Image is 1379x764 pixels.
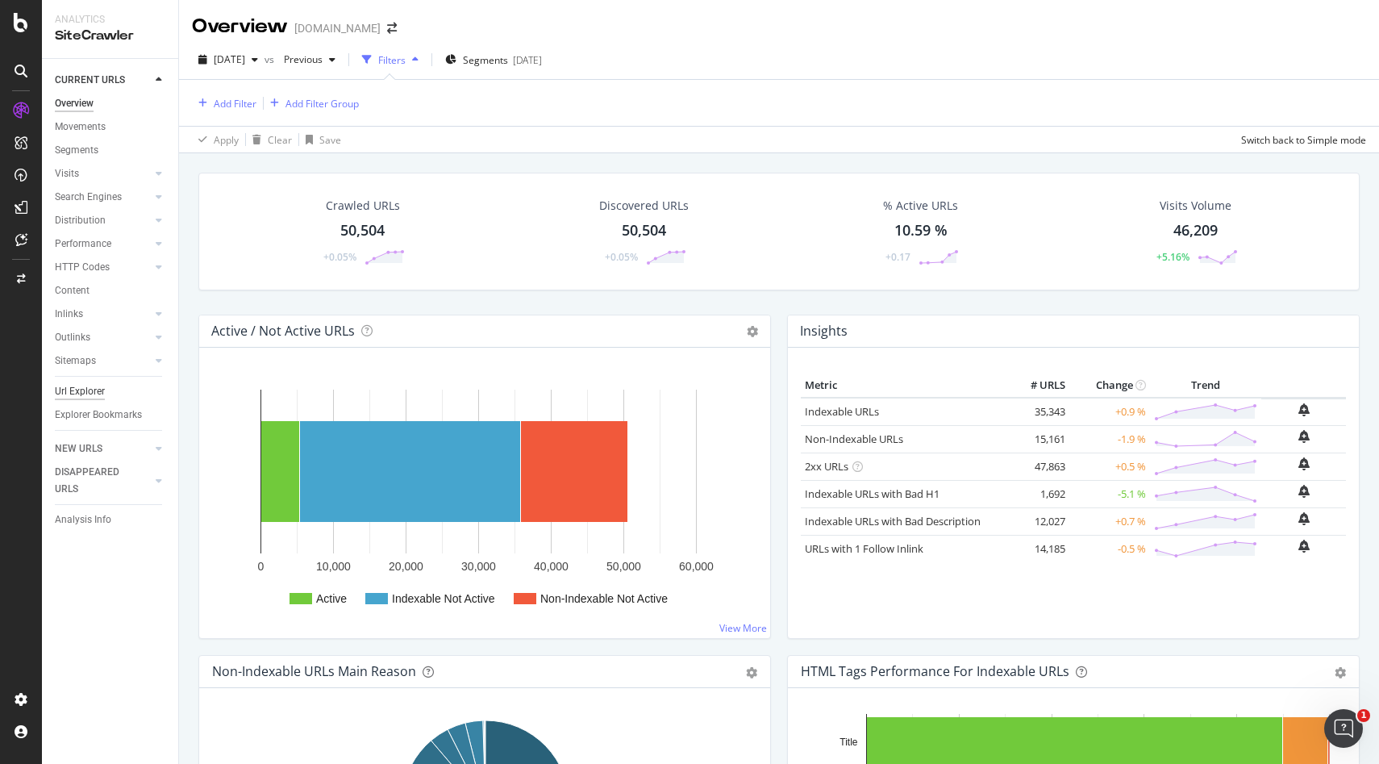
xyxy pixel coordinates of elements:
[203,95,244,106] div: Mots-clés
[326,198,400,214] div: Crawled URLs
[55,13,165,27] div: Analytics
[805,514,981,528] a: Indexable URLs with Bad Description
[1069,453,1150,480] td: +0.5 %
[294,20,381,36] div: [DOMAIN_NAME]
[463,53,508,67] span: Segments
[265,52,277,66] span: vs
[885,250,910,264] div: +0.17
[55,282,90,299] div: Content
[55,119,106,136] div: Movements
[461,560,496,573] text: 30,000
[1173,220,1218,241] div: 46,209
[392,592,495,605] text: Indexable Not Active
[211,320,355,342] h4: Active / Not Active URLs
[801,374,1005,398] th: Metric
[1241,133,1366,147] div: Switch back to Simple mode
[1324,709,1363,748] iframe: Intercom live chat
[1005,398,1069,426] td: 35,343
[277,52,323,66] span: Previous
[1298,485,1310,498] div: bell-plus
[540,592,668,605] text: Non-Indexable Not Active
[192,94,256,113] button: Add Filter
[55,72,151,89] a: CURRENT URLS
[55,212,106,229] div: Distribution
[534,560,569,573] text: 40,000
[45,26,79,39] div: v 4.0.25
[1357,709,1370,722] span: 1
[299,127,341,152] button: Save
[1069,398,1150,426] td: +0.9 %
[55,142,98,159] div: Segments
[26,26,39,39] img: logo_orange.svg
[800,320,848,342] h4: Insights
[55,236,151,253] a: Performance
[185,94,198,106] img: tab_keywords_by_traffic_grey.svg
[513,53,542,67] div: [DATE]
[55,119,167,136] a: Movements
[839,737,858,748] text: Title
[679,560,714,573] text: 60,000
[246,127,292,152] button: Clear
[55,212,151,229] a: Distribution
[378,53,406,67] div: Filters
[55,440,102,457] div: NEW URLS
[55,353,96,369] div: Sitemaps
[55,440,151,457] a: NEW URLS
[599,198,689,214] div: Discovered URLs
[1069,425,1150,453] td: -1.9 %
[55,27,165,45] div: SiteCrawler
[285,97,359,111] div: Add Filter Group
[387,23,397,34] div: arrow-right-arrow-left
[55,282,167,299] a: Content
[258,560,265,573] text: 0
[1298,403,1310,416] div: bell-plus
[212,663,416,679] div: Non-Indexable URLs Main Reason
[1150,374,1261,398] th: Trend
[55,329,90,346] div: Outlinks
[316,592,347,605] text: Active
[55,407,142,424] div: Explorer Bookmarks
[55,511,167,528] a: Analysis Info
[719,621,767,635] a: View More
[55,353,151,369] a: Sitemaps
[894,220,948,241] div: 10.59 %
[1005,425,1069,453] td: 15,161
[55,142,167,159] a: Segments
[1298,540,1310,553] div: bell-plus
[55,306,151,323] a: Inlinks
[1335,667,1346,678] div: gear
[55,236,111,253] div: Performance
[746,667,757,678] div: gear
[622,220,666,241] div: 50,504
[55,383,105,400] div: Url Explorer
[747,326,758,337] i: Options
[1005,507,1069,535] td: 12,027
[805,432,903,446] a: Non-Indexable URLs
[1069,535,1150,562] td: -0.5 %
[212,374,757,625] svg: A chart.
[214,133,239,147] div: Apply
[319,133,341,147] div: Save
[55,189,122,206] div: Search Engines
[1156,250,1189,264] div: +5.16%
[883,198,958,214] div: % Active URLs
[1298,430,1310,443] div: bell-plus
[1235,127,1366,152] button: Switch back to Simple mode
[268,133,292,147] div: Clear
[55,407,167,424] a: Explorer Bookmarks
[67,94,80,106] img: tab_domain_overview_orange.svg
[805,486,939,501] a: Indexable URLs with Bad H1
[264,94,359,113] button: Add Filter Group
[606,560,641,573] text: 50,000
[805,541,923,556] a: URLs with 1 Follow Inlink
[214,52,245,66] span: 2025 Sep. 6th
[55,464,136,498] div: DISAPPEARED URLS
[26,42,39,55] img: website_grey.svg
[1069,480,1150,507] td: -5.1 %
[801,663,1069,679] div: HTML Tags Performance for Indexable URLs
[1005,374,1069,398] th: # URLS
[605,250,638,264] div: +0.05%
[55,72,125,89] div: CURRENT URLS
[1005,535,1069,562] td: 14,185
